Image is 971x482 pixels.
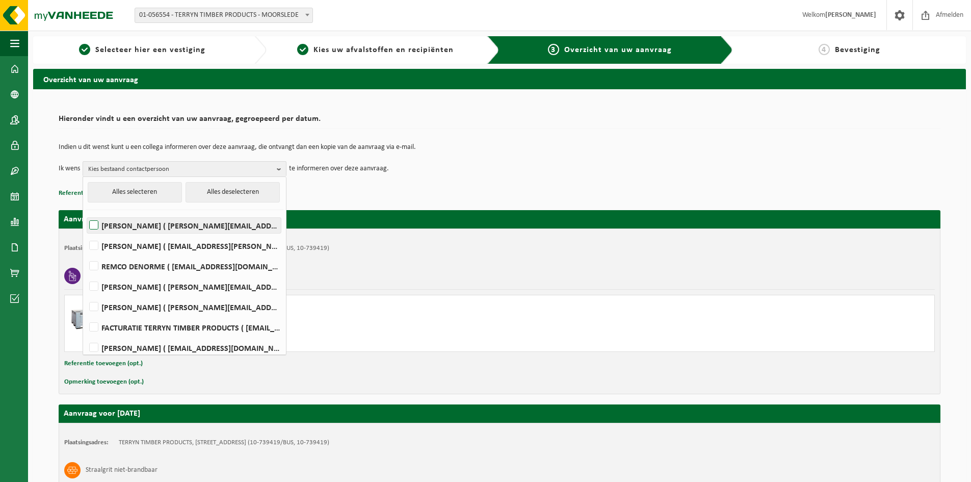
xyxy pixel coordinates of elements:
span: 2 [297,44,308,55]
button: Referentie toevoegen (opt.) [59,187,137,200]
button: Kies bestaand contactpersoon [83,161,286,176]
td: TERRYN TIMBER PRODUCTS, [STREET_ADDRESS] (10-739419/BUS, 10-739419) [119,439,329,447]
div: Aantal leveren: 5 [111,338,540,346]
strong: [PERSON_NAME] [825,11,876,19]
h2: Overzicht van uw aanvraag [33,69,966,89]
span: Selecteer hier een vestiging [95,46,205,54]
strong: Aanvraag voor [DATE] [64,410,140,418]
label: [PERSON_NAME] ( [EMAIL_ADDRESS][PERSON_NAME][DOMAIN_NAME] ) [87,238,281,253]
span: 4 [819,44,830,55]
strong: Plaatsingsadres: [64,245,109,251]
label: [PERSON_NAME] ( [EMAIL_ADDRESS][DOMAIN_NAME] ) [87,340,281,356]
span: Kies uw afvalstoffen en recipiënten [313,46,454,54]
button: Alles selecteren [88,182,182,202]
label: [PERSON_NAME] ( [PERSON_NAME][EMAIL_ADDRESS][DOMAIN_NAME] ) [87,279,281,294]
span: 01-056554 - TERRYN TIMBER PRODUCTS - MOORSLEDE [135,8,313,23]
label: REMCO DENORME ( [EMAIL_ADDRESS][DOMAIN_NAME] ) [87,259,281,274]
p: Indien u dit wenst kunt u een collega informeren over deze aanvraag, die ontvangt dan een kopie v... [59,144,940,151]
div: Aantal ophalen : 5 [111,330,540,338]
button: Alles deselecteren [186,182,280,202]
p: Ik wens [59,161,80,176]
h2: Hieronder vindt u een overzicht van uw aanvraag, gegroepeerd per datum. [59,115,940,129]
span: 1 [79,44,90,55]
a: 2Kies uw afvalstoffen en recipiënten [272,44,480,56]
span: 01-056554 - TERRYN TIMBER PRODUCTS - MOORSLEDE [135,8,312,22]
a: 1Selecteer hier een vestiging [38,44,246,56]
label: [PERSON_NAME] ( [PERSON_NAME][EMAIL_ADDRESS][DOMAIN_NAME] ) [87,299,281,315]
button: Referentie toevoegen (opt.) [64,357,143,370]
img: PB-LB-0680-HPE-GY-01.png [70,300,100,331]
span: 3 [548,44,559,55]
p: te informeren over deze aanvraag. [289,161,389,176]
span: Bevestiging [835,46,880,54]
label: [PERSON_NAME] ( [PERSON_NAME][EMAIL_ADDRESS][PERSON_NAME][DOMAIN_NAME] ) [87,218,281,233]
strong: Plaatsingsadres: [64,439,109,446]
label: FACTURATIE TERRYN TIMBER PRODUCTS ( [EMAIL_ADDRESS][DOMAIN_NAME] ) [87,320,281,335]
button: Opmerking toevoegen (opt.) [64,375,144,389]
span: Overzicht van uw aanvraag [564,46,672,54]
span: Kies bestaand contactpersoon [88,162,273,177]
h3: Straalgrit niet-brandbaar [86,462,158,478]
div: Ophalen en plaatsen lege [111,317,540,325]
strong: Aanvraag voor [DATE] [64,215,140,223]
